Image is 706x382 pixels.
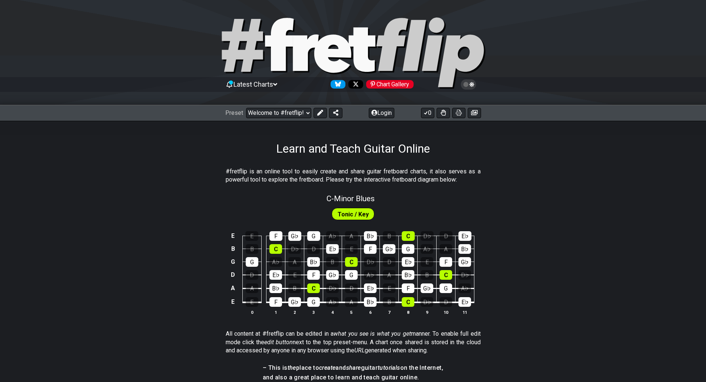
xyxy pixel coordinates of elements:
div: D♭ [288,244,301,254]
div: C [402,297,414,307]
div: E [288,270,301,280]
div: E♭ [269,270,282,280]
div: A [383,270,395,280]
div: C [440,270,452,280]
button: Login [369,108,394,118]
div: D [440,297,452,307]
div: G [307,297,320,307]
div: G [246,257,258,267]
div: A [345,231,358,241]
div: C [345,257,358,267]
th: 9 [418,308,437,316]
button: Toggle Dexterity for all fretkits [437,108,450,118]
div: B [421,270,433,280]
th: 2 [285,308,304,316]
em: URL [354,347,365,354]
td: G [229,255,238,268]
div: G [307,231,320,241]
th: 4 [323,308,342,316]
th: 10 [437,308,455,316]
div: A [246,283,258,293]
div: A♭ [269,257,282,267]
div: E♭ [326,244,339,254]
span: Toggle light / dark theme [464,81,473,88]
th: 3 [304,308,323,316]
div: B [383,231,396,241]
div: B [326,257,339,267]
div: G [402,244,414,254]
span: Latest Charts [233,80,273,88]
div: F [364,244,377,254]
div: B♭ [402,270,414,280]
div: G♭ [383,244,395,254]
div: G♭ [326,270,339,280]
button: Create image [468,108,481,118]
span: First enable full edit mode to edit [338,209,369,220]
div: E♭ [458,297,471,307]
div: D [246,270,258,280]
div: D [307,244,320,254]
h4: – This is place to and guitar on the Internet, [263,364,443,372]
th: 5 [342,308,361,316]
h1: Learn and Teach Guitar Online [276,142,430,156]
div: B [288,283,301,293]
div: Chart Gallery [366,80,414,89]
div: E [245,231,258,241]
a: Follow #fretflip at Bluesky [328,80,345,89]
div: G [345,270,358,280]
div: D [440,231,453,241]
em: tutorials [378,364,400,371]
div: F [269,231,282,241]
th: 0 [242,308,261,316]
th: 7 [380,308,399,316]
div: C [307,283,320,293]
div: A [288,257,301,267]
em: share [346,364,361,371]
div: F [307,270,320,280]
div: D [345,283,358,293]
select: Preset [246,108,311,118]
div: B♭ [307,257,320,267]
div: E [383,283,395,293]
div: B♭ [269,283,282,293]
div: C [269,244,282,254]
div: E [421,257,433,267]
button: Share Preset [329,108,342,118]
h4: and also a great place to learn and teach guitar online. [263,373,443,382]
td: B [229,242,238,255]
div: D♭ [458,270,471,280]
em: edit button [264,339,293,346]
em: create [319,364,335,371]
a: Follow #fretflip at X [345,80,363,89]
div: G♭ [458,257,471,267]
div: E♭ [364,283,377,293]
th: 6 [361,308,380,316]
div: A [440,244,452,254]
div: B [246,244,258,254]
div: F [269,297,282,307]
div: G [440,283,452,293]
div: A [345,297,358,307]
div: D♭ [364,257,377,267]
th: 11 [455,308,474,316]
div: D♭ [421,297,433,307]
div: C [402,231,415,241]
span: Preset [225,109,243,116]
span: C - Minor Blues [327,194,375,203]
div: B♭ [458,244,471,254]
div: D♭ [421,231,434,241]
div: E♭ [402,257,414,267]
div: G♭ [421,283,433,293]
em: the [288,364,296,371]
div: E♭ [458,231,471,241]
div: G♭ [288,231,301,241]
div: A♭ [364,270,377,280]
button: 0 [421,108,434,118]
div: A♭ [326,231,339,241]
div: B♭ [364,231,377,241]
td: E [229,295,238,309]
div: F [440,257,452,267]
button: Edit Preset [314,108,327,118]
td: A [229,281,238,295]
div: A♭ [458,283,471,293]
